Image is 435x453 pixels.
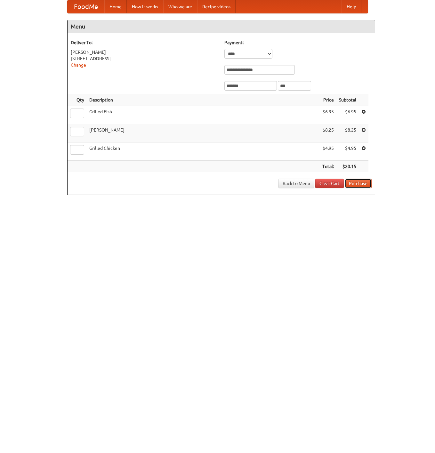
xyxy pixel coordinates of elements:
[224,39,372,46] h5: Payment:
[71,62,86,68] a: Change
[71,55,218,62] div: [STREET_ADDRESS]
[336,124,359,142] td: $8.25
[163,0,197,13] a: Who we are
[87,94,320,106] th: Description
[87,124,320,142] td: [PERSON_NAME]
[87,106,320,124] td: Grilled Fish
[197,0,236,13] a: Recipe videos
[127,0,163,13] a: How it works
[336,94,359,106] th: Subtotal
[104,0,127,13] a: Home
[345,179,372,188] button: Purchase
[336,106,359,124] td: $6.95
[68,20,375,33] h4: Menu
[336,161,359,173] th: $20.15
[320,106,336,124] td: $6.95
[320,124,336,142] td: $8.25
[315,179,344,188] a: Clear Cart
[342,0,361,13] a: Help
[68,94,87,106] th: Qty
[320,142,336,161] td: $4.95
[278,179,314,188] a: Back to Menu
[320,161,336,173] th: Total:
[320,94,336,106] th: Price
[71,39,218,46] h5: Deliver To:
[87,142,320,161] td: Grilled Chicken
[71,49,218,55] div: [PERSON_NAME]
[68,0,104,13] a: FoodMe
[336,142,359,161] td: $4.95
